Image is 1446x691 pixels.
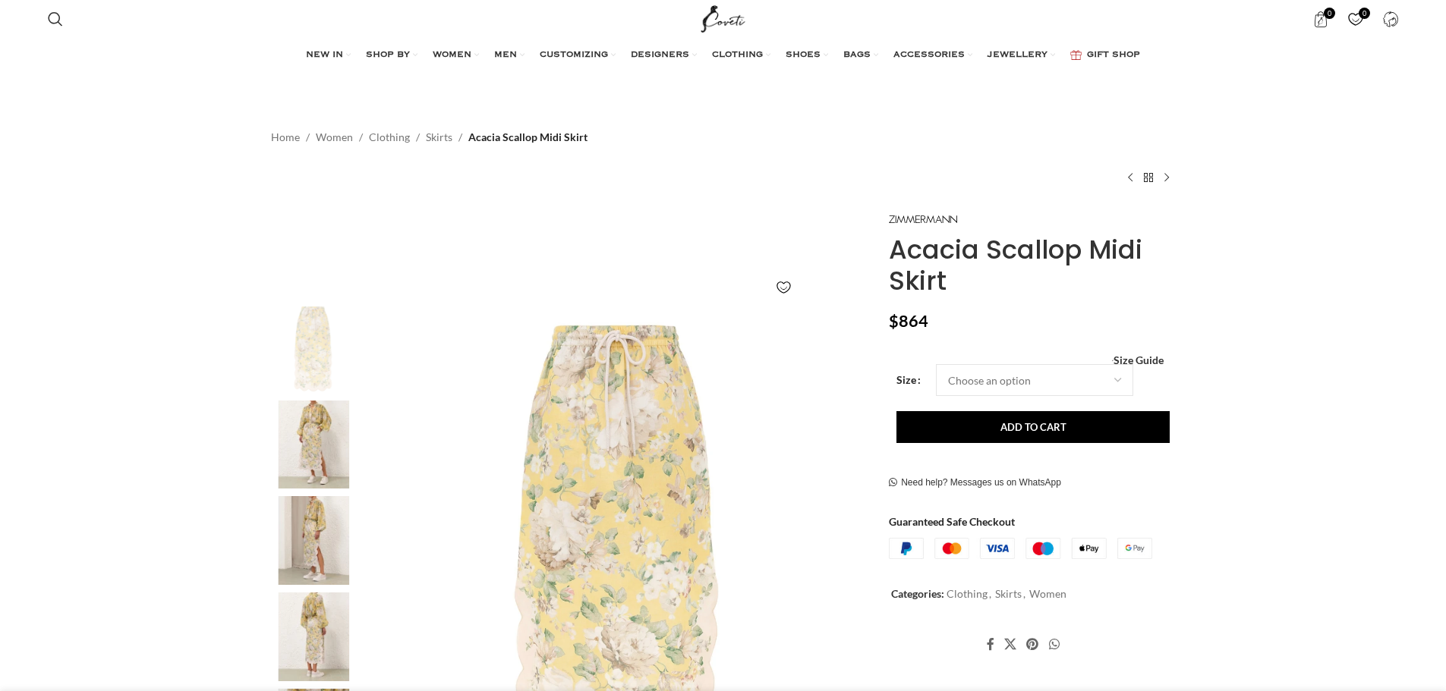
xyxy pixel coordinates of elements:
[540,49,608,61] span: CUSTOMIZING
[1044,633,1064,655] a: WhatsApp social link
[1087,49,1140,61] span: GIFT SHOP
[271,129,588,146] nav: Breadcrumb
[1070,50,1082,60] img: GiftBag
[947,587,988,600] a: Clothing
[494,49,517,61] span: MEN
[494,40,525,71] a: MEN
[267,304,360,393] img: Zimmermann dress
[1305,4,1336,34] a: 0
[896,372,921,388] label: Size
[843,40,878,71] a: BAGS
[267,496,360,585] img: Zimmermann dress
[369,129,410,146] a: Clothing
[40,40,1407,71] div: Main navigation
[1121,168,1139,187] a: Previous product
[893,40,972,71] a: ACCESSORIES
[366,49,410,61] span: SHOP BY
[889,311,928,331] bdi: 864
[433,49,471,61] span: WOMEN
[989,586,991,602] span: ,
[1000,633,1022,655] a: X social link
[306,49,343,61] span: NEW IN
[995,587,1022,600] a: Skirts
[1022,633,1044,655] a: Pinterest social link
[631,49,689,61] span: DESIGNERS
[468,129,588,146] span: Acacia Scallop Midi Skirt
[893,49,965,61] span: ACCESSORIES
[631,40,697,71] a: DESIGNERS
[889,215,957,224] img: Zimmermann
[433,40,479,71] a: WOMEN
[891,587,944,600] span: Categories:
[40,4,71,34] a: Search
[366,40,417,71] a: SHOP BY
[712,40,770,71] a: CLOTHING
[306,40,351,71] a: NEW IN
[981,633,999,655] a: Facebook social link
[1070,40,1140,71] a: GIFT SHOP
[896,411,1170,443] button: Add to cart
[1029,587,1066,600] a: Women
[1340,4,1371,34] div: My Wishlist
[316,129,353,146] a: Women
[786,49,821,61] span: SHOES
[988,49,1047,61] span: JEWELLERY
[988,40,1055,71] a: JEWELLERY
[712,49,763,61] span: CLOTHING
[1023,586,1025,602] span: ,
[889,234,1175,297] h1: Acacia Scallop Midi Skirt
[786,40,828,71] a: SHOES
[889,538,1152,559] img: guaranteed-safe-checkout-bordered.j
[271,129,300,146] a: Home
[1359,8,1370,19] span: 0
[267,400,360,489] img: Zimmermann dresses
[843,49,871,61] span: BAGS
[1340,4,1371,34] a: 0
[1324,8,1335,19] span: 0
[889,311,899,331] span: $
[889,515,1015,528] strong: Guaranteed Safe Checkout
[1158,168,1176,187] a: Next product
[698,11,748,24] a: Site logo
[889,477,1061,489] a: Need help? Messages us on WhatsApp
[426,129,452,146] a: Skirts
[540,40,616,71] a: CUSTOMIZING
[267,592,360,681] img: Zimmermann dresses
